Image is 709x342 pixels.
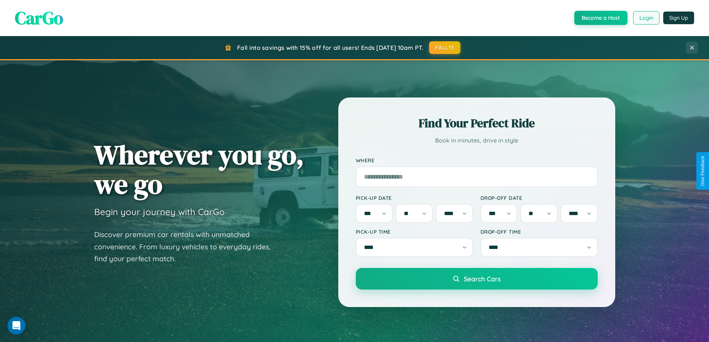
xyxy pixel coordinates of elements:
label: Drop-off Time [480,228,598,235]
button: FALL15 [429,41,460,54]
label: Drop-off Date [480,195,598,201]
h2: Find Your Perfect Ride [356,115,598,131]
p: Discover premium car rentals with unmatched convenience. From luxury vehicles to everyday rides, ... [94,228,280,265]
button: Login [633,11,660,25]
p: Book in minutes, drive in style [356,135,598,146]
span: Fall into savings with 15% off for all users! Ends [DATE] 10am PT. [237,44,424,51]
div: Open Intercom Messenger [7,317,25,335]
button: Become a Host [574,11,627,25]
div: Give Feedback [700,156,705,186]
h3: Begin your journey with CarGo [94,206,225,217]
span: CarGo [15,6,63,30]
button: Search Cars [356,268,598,290]
button: Sign Up [663,12,694,24]
span: Search Cars [464,275,501,283]
label: Pick-up Time [356,228,473,235]
label: Pick-up Date [356,195,473,201]
label: Where [356,157,598,163]
h1: Wherever you go, we go [94,140,304,199]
